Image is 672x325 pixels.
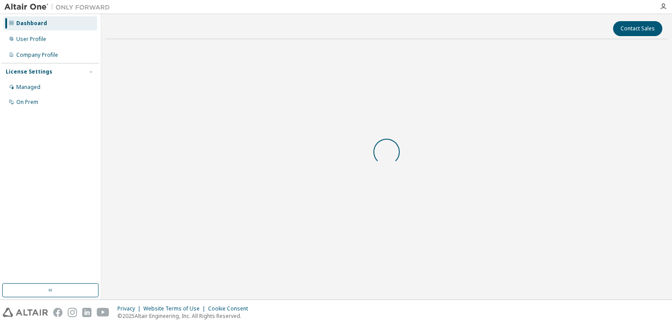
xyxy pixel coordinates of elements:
[143,305,208,312] div: Website Terms of Use
[97,308,110,317] img: youtube.svg
[4,3,114,11] img: Altair One
[16,84,40,91] div: Managed
[6,68,52,75] div: License Settings
[53,308,62,317] img: facebook.svg
[208,305,253,312] div: Cookie Consent
[16,99,38,106] div: On Prem
[117,312,253,320] p: © 2025 Altair Engineering, Inc. All Rights Reserved.
[117,305,143,312] div: Privacy
[613,21,662,36] button: Contact Sales
[16,52,58,59] div: Company Profile
[82,308,91,317] img: linkedin.svg
[3,308,48,317] img: altair_logo.svg
[16,36,46,43] div: User Profile
[68,308,77,317] img: instagram.svg
[16,20,47,27] div: Dashboard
